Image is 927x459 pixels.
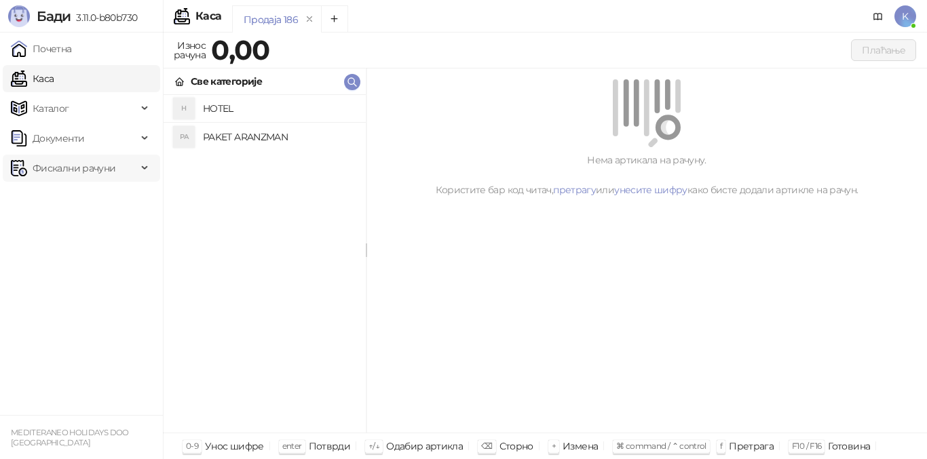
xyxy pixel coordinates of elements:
div: PA [173,126,195,148]
span: 0-9 [186,441,198,451]
div: grid [164,95,366,433]
span: ⌫ [481,441,492,451]
a: унесите шифру [614,184,687,196]
div: Сторно [499,437,533,455]
span: K [894,5,916,27]
span: enter [282,441,302,451]
div: Измена [563,437,598,455]
small: MEDITERANEO HOLIDAYS DOO [GEOGRAPHIC_DATA] [11,428,129,447]
h4: PAKET ARANZMAN [203,126,355,148]
h4: HOTEL [203,98,355,119]
div: Унос шифре [205,437,264,455]
span: Документи [33,125,84,152]
div: Продаја 186 [244,12,298,27]
div: Нема артикала на рачуну. Користите бар код читач, или како бисте додали артикле на рачун. [383,153,911,197]
div: Готовина [828,437,870,455]
div: Претрага [729,437,774,455]
div: H [173,98,195,119]
div: Потврди [309,437,351,455]
span: ↑/↓ [368,441,379,451]
a: Почетна [11,35,72,62]
span: F10 / F16 [792,441,821,451]
span: + [552,441,556,451]
button: remove [301,14,318,25]
strong: 0,00 [211,33,269,66]
span: ⌘ command / ⌃ control [616,441,706,451]
img: Logo [8,5,30,27]
div: Одабир артикла [386,437,463,455]
div: Све категорије [191,74,262,89]
span: Фискални рачуни [33,155,115,182]
span: Каталог [33,95,69,122]
a: Каса [11,65,54,92]
div: Каса [195,11,221,22]
button: Add tab [321,5,348,33]
span: f [720,441,722,451]
div: Износ рачуна [171,37,208,64]
a: претрагу [553,184,596,196]
span: Бади [37,8,71,24]
a: Документација [867,5,889,27]
button: Плаћање [851,39,916,61]
span: 3.11.0-b80b730 [71,12,137,24]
